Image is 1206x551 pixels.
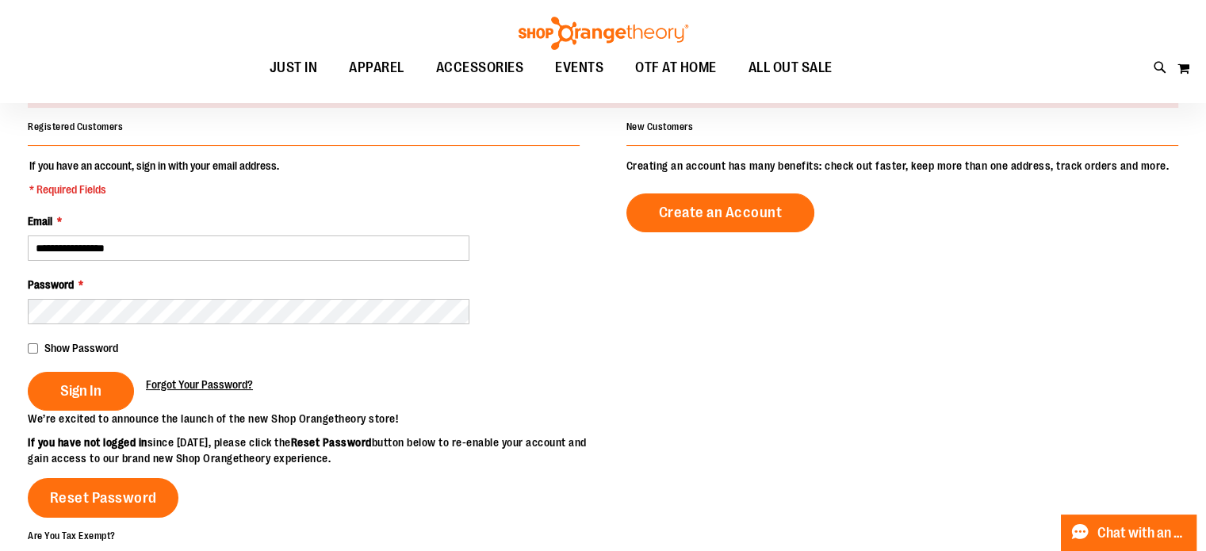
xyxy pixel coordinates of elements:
[28,158,281,197] legend: If you have an account, sign in with your email address.
[28,121,123,132] strong: Registered Customers
[270,50,318,86] span: JUST IN
[291,436,372,449] strong: Reset Password
[1061,515,1197,551] button: Chat with an Expert
[28,278,74,291] span: Password
[748,50,833,86] span: ALL OUT SALE
[626,121,694,132] strong: New Customers
[626,193,815,232] a: Create an Account
[436,50,524,86] span: ACCESSORIES
[659,204,783,221] span: Create an Account
[1097,526,1187,541] span: Chat with an Expert
[349,50,404,86] span: APPAREL
[28,434,603,466] p: since [DATE], please click the button below to re-enable your account and gain access to our bran...
[516,17,691,50] img: Shop Orangetheory
[29,182,279,197] span: * Required Fields
[28,436,147,449] strong: If you have not logged in
[555,50,603,86] span: EVENTS
[146,377,253,392] a: Forgot Your Password?
[626,158,1178,174] p: Creating an account has many benefits: check out faster, keep more than one address, track orders...
[28,411,603,427] p: We’re excited to announce the launch of the new Shop Orangetheory store!
[28,372,134,411] button: Sign In
[635,50,717,86] span: OTF AT HOME
[28,478,178,518] a: Reset Password
[28,215,52,228] span: Email
[146,378,253,391] span: Forgot Your Password?
[28,530,116,541] strong: Are You Tax Exempt?
[60,382,101,400] span: Sign In
[50,489,157,507] span: Reset Password
[44,342,118,354] span: Show Password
